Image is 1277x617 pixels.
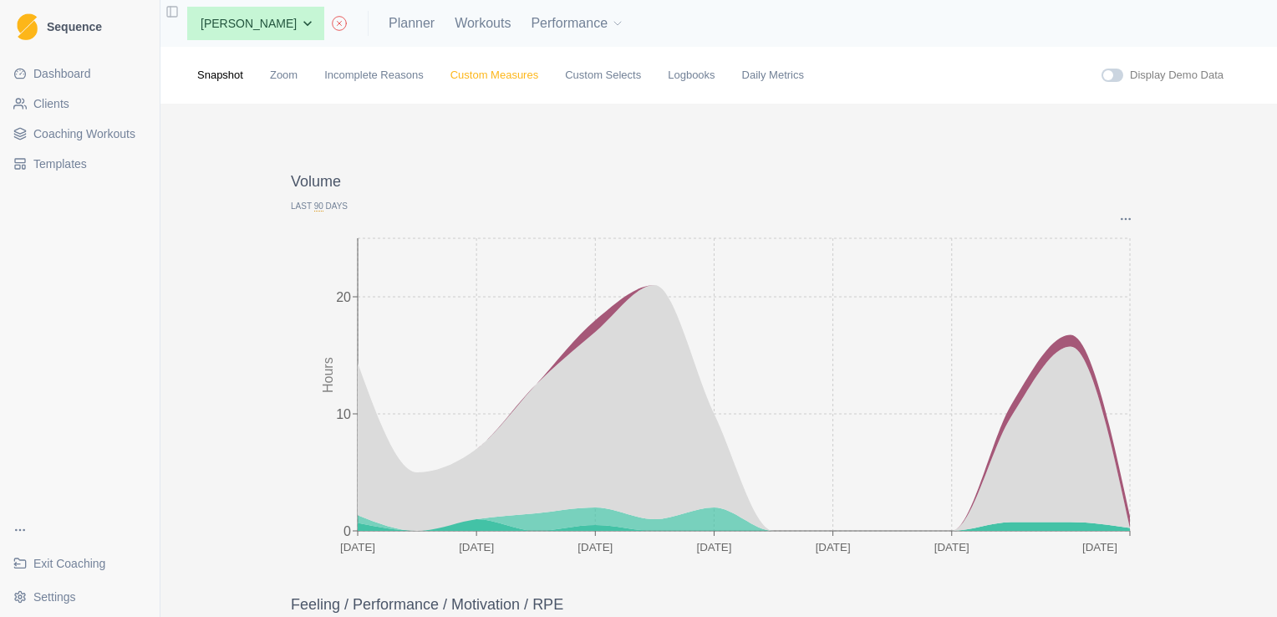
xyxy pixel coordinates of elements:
span: Clients [33,95,69,112]
tspan: 10 [336,406,351,421]
button: Settings [7,584,153,610]
span: Dashboard [33,65,91,82]
button: Options [1118,212,1133,226]
a: Exit Coaching [7,550,153,577]
p: Volume [291,171,1147,193]
span: Sequence [47,21,102,33]
p: Last Days [291,200,1147,212]
tspan: 0 [343,523,351,538]
text: [DATE] [577,541,613,553]
a: Zoom [270,67,298,84]
span: Templates [33,156,87,172]
a: LogoSequence [7,7,153,47]
a: Custom Measures [450,67,538,84]
a: Dashboard [7,60,153,87]
span: 90 [314,201,323,212]
a: Planner [389,13,435,33]
a: Daily Metrics [742,67,804,84]
text: [DATE] [340,541,375,553]
p: Feeling / Performance / Motivation / RPE [291,594,1147,616]
a: Incomplete Reasons [324,67,424,84]
label: Display Demo Data [1130,67,1224,84]
a: Coaching Workouts [7,120,153,147]
a: Snapshot [197,67,243,84]
text: [DATE] [1082,541,1117,553]
img: Logo [17,13,38,41]
span: Exit Coaching [33,555,105,572]
text: [DATE] [696,541,731,553]
text: [DATE] [816,541,851,553]
tspan: Hours [321,357,335,393]
text: [DATE] [934,541,969,553]
span: Coaching Workouts [33,125,135,142]
a: Templates [7,150,153,177]
button: Performance [531,7,624,40]
a: Workouts [455,13,511,33]
tspan: 20 [336,289,351,303]
text: [DATE] [459,541,494,553]
a: Clients [7,90,153,117]
a: Logbooks [668,67,715,84]
a: Custom Selects [565,67,641,84]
